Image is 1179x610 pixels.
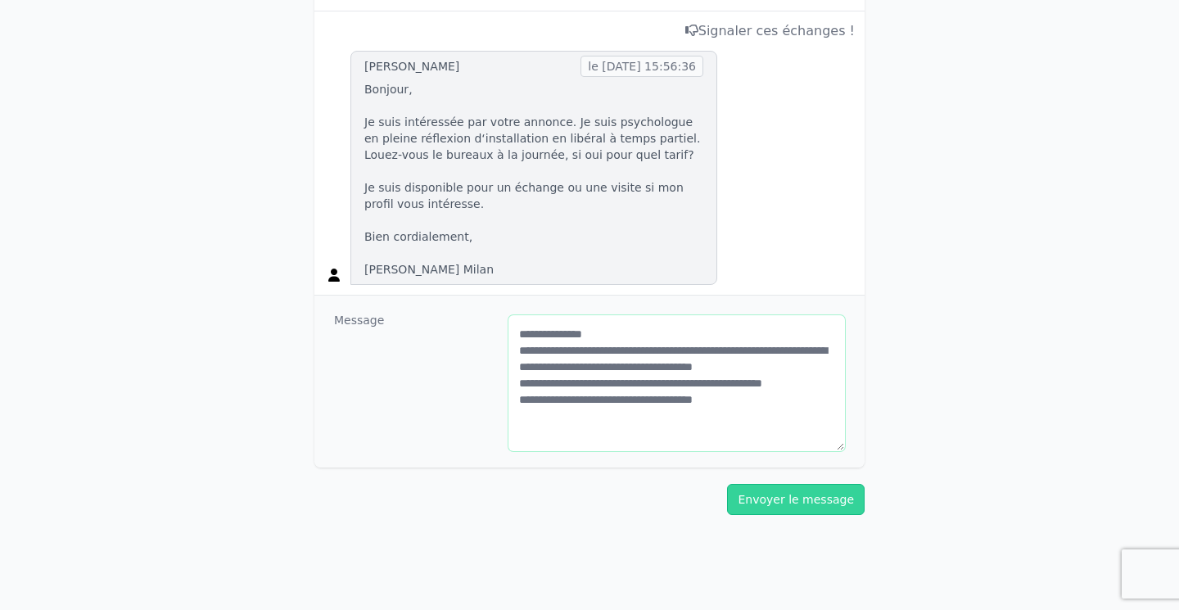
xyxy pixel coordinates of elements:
[324,21,855,41] div: Signaler ces échanges !
[580,56,703,77] span: le [DATE] 15:56:36
[334,312,495,451] dt: Message
[727,484,865,515] button: Envoyer le message
[364,58,459,75] div: [PERSON_NAME]
[364,81,703,278] p: Bonjour, Je suis intéressée par votre annonce. Je suis psychologue en pleine réflexion d‘installa...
